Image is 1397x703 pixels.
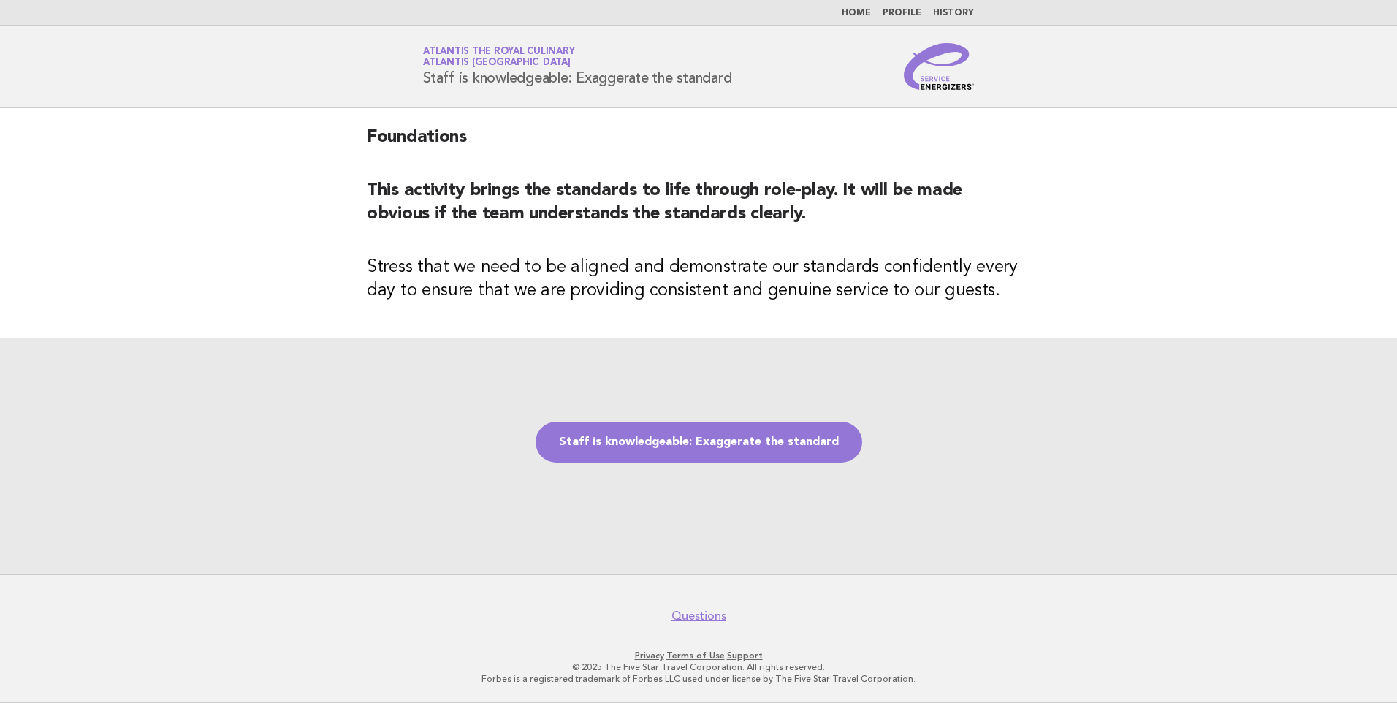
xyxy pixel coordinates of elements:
a: Support [727,650,763,661]
h2: Foundations [367,126,1030,161]
a: Staff is knowledgeable: Exaggerate the standard [536,422,862,463]
img: Service Energizers [904,43,974,90]
a: Privacy [635,650,664,661]
a: History [933,9,974,18]
a: Questions [671,609,726,623]
h1: Staff is knowledgeable: Exaggerate the standard [423,47,731,85]
p: © 2025 The Five Star Travel Corporation. All rights reserved. [251,661,1146,673]
h3: Stress that we need to be aligned and demonstrate our standards confidently every day to ensure t... [367,256,1030,303]
a: Atlantis the Royal CulinaryAtlantis [GEOGRAPHIC_DATA] [423,47,574,67]
h2: This activity brings the standards to life through role-play. It will be made obvious if the team... [367,179,1030,238]
p: · · [251,650,1146,661]
a: Terms of Use [666,650,725,661]
p: Forbes is a registered trademark of Forbes LLC used under license by The Five Star Travel Corpora... [251,673,1146,685]
a: Home [842,9,871,18]
span: Atlantis [GEOGRAPHIC_DATA] [423,58,571,68]
a: Profile [883,9,921,18]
